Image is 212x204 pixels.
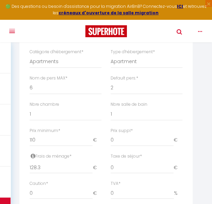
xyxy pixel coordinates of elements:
span: € [93,134,101,146]
span: € [93,187,101,199]
label: Type d'hébergement [111,48,155,55]
button: Ouvrir le widget de chat LiveChat [5,3,26,23]
span: € [174,161,182,173]
img: Super Booking [85,25,127,37]
label: Catégorie d'hébergement [30,48,83,55]
label: TVA [111,180,120,187]
label: Nbre chambre [30,101,59,107]
label: Default pers. [111,75,138,81]
a: ICI [177,3,183,9]
label: Nom de pers MAX [30,75,67,81]
span: € [93,161,101,173]
label: Prix suppl [111,127,133,134]
span: % [174,187,182,199]
label: Caution [30,180,48,187]
span: € [174,134,182,146]
label: Nbre salle de bain [111,101,147,107]
label: Frais de ménage [30,153,71,159]
label: Taxe de séjour [111,153,142,159]
label: Prix minimum [30,127,60,134]
i: Frais de ménage [31,153,35,158]
a: créneaux d'ouverture de la salle migration [59,10,159,16]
